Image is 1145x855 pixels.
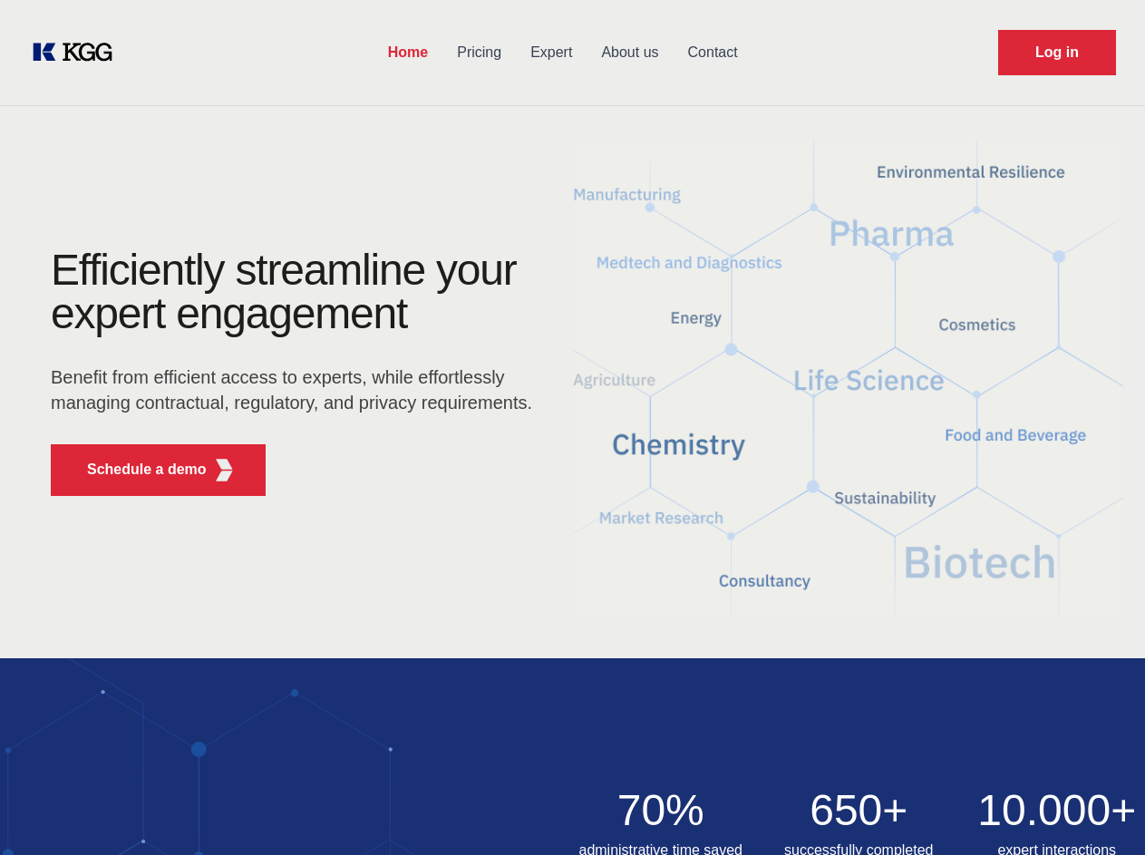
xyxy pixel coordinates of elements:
a: Pricing [442,29,516,76]
a: KOL Knowledge Platform: Talk to Key External Experts (KEE) [29,38,127,67]
a: Home [374,29,442,76]
img: KGG Fifth Element RED [573,118,1124,640]
h1: Efficiently streamline your expert engagement [51,248,544,335]
a: Request Demo [998,30,1116,75]
a: Expert [516,29,587,76]
p: Benefit from efficient access to experts, while effortlessly managing contractual, regulatory, an... [51,364,544,415]
button: Schedule a demoKGG Fifth Element RED [51,444,266,496]
h2: 70% [573,789,750,832]
a: About us [587,29,673,76]
p: Schedule a demo [87,459,207,481]
img: KGG Fifth Element RED [213,459,236,481]
a: Contact [674,29,752,76]
h2: 650+ [771,789,947,832]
